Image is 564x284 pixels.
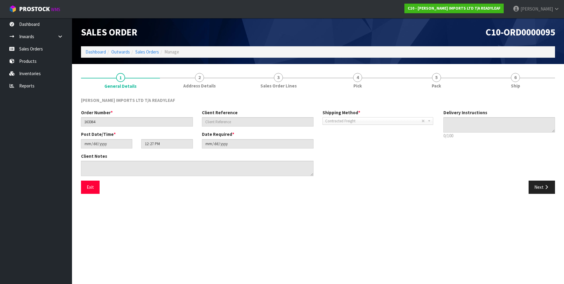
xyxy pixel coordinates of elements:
span: 6 [511,73,520,82]
span: 2 [195,73,204,82]
span: 3 [274,73,283,82]
label: Order Number [81,109,113,116]
span: General Details [104,83,136,89]
strong: C10 - [PERSON_NAME] IMPORTS LTD T/A READYLEAF [408,6,500,11]
span: Pick [353,83,362,89]
span: 4 [353,73,362,82]
small: WMS [51,7,60,12]
img: cube-alt.png [9,5,16,13]
span: Sales Order [81,26,137,38]
label: Shipping Method [322,109,360,116]
label: Client Reference [202,109,238,116]
span: [PERSON_NAME] IMPORTS LTD T/A READYLEAF [81,97,175,103]
span: 5 [432,73,441,82]
span: C10-ORD0000095 [486,26,555,38]
span: Pack [432,83,441,89]
span: Ship [511,83,520,89]
button: Next [529,181,555,194]
input: Order Number [81,117,193,127]
a: Outwards [111,49,130,55]
label: Post Date/Time [81,131,116,137]
label: Delivery Instructions [443,109,487,116]
label: Date Required [202,131,234,137]
span: ProStock [19,5,50,13]
input: Client Reference [202,117,314,127]
span: Address Details [183,83,216,89]
span: Contracted Freight [325,118,421,125]
span: Sales Order Lines [260,83,297,89]
span: Manage [164,49,179,55]
span: [PERSON_NAME] [520,6,553,12]
span: 1 [116,73,125,82]
a: Sales Orders [135,49,159,55]
span: General Details [81,93,555,198]
p: 0/100 [443,133,555,139]
label: Client Notes [81,153,107,159]
button: Exit [81,181,100,194]
a: Dashboard [85,49,106,55]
